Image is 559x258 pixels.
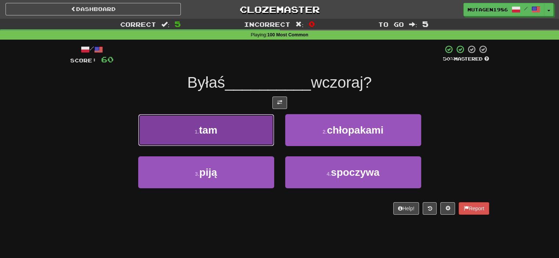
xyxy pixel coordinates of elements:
[120,21,156,28] span: Correct
[443,56,454,62] span: 50 %
[443,56,489,62] div: Mastered
[311,74,372,91] span: wczoraj?
[423,202,437,215] button: Round history (alt+y)
[463,3,544,16] a: Mutagen1986 /
[327,171,331,177] small: 4 .
[161,21,169,28] span: :
[409,21,417,28] span: :
[199,167,217,178] span: piją
[459,202,489,215] button: Report
[524,6,528,11] span: /
[187,74,225,91] span: Byłaś
[192,3,367,16] a: Clozemaster
[70,57,97,63] span: Score:
[70,45,114,54] div: /
[331,167,379,178] span: spoczywa
[378,21,404,28] span: To go
[175,19,181,28] span: 5
[267,32,308,37] strong: 100 Most Common
[285,156,421,188] button: 4.spoczywa
[138,114,274,146] button: 1.tam
[467,6,508,13] span: Mutagen1986
[393,202,419,215] button: Help!
[323,129,327,135] small: 2 .
[285,114,421,146] button: 2.chłopakami
[195,129,199,135] small: 1 .
[138,156,274,188] button: 3.piją
[199,124,217,136] span: tam
[225,74,311,91] span: __________
[295,21,304,28] span: :
[195,171,200,177] small: 3 .
[272,97,287,109] button: Toggle translation (alt+t)
[244,21,290,28] span: Incorrect
[6,3,181,15] a: Dashboard
[101,55,114,64] span: 60
[309,19,315,28] span: 0
[422,19,429,28] span: 5
[327,124,383,136] span: chłopakami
